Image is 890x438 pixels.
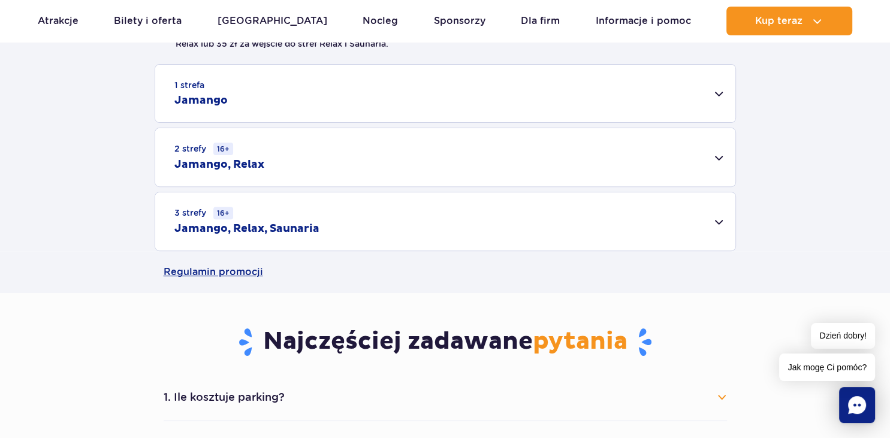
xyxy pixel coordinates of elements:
[164,384,727,410] button: 1. Ile kosztuje parking?
[779,354,875,381] span: Jak mogę Ci pomóc?
[218,7,327,35] a: [GEOGRAPHIC_DATA]
[596,7,691,35] a: Informacje i pomoc
[363,7,398,35] a: Nocleg
[213,143,233,155] small: 16+
[174,143,233,155] small: 2 strefy
[164,251,727,293] a: Regulamin promocji
[213,207,233,219] small: 16+
[521,7,560,35] a: Dla firm
[174,207,233,219] small: 3 strefy
[174,222,319,236] h2: Jamango, Relax, Saunaria
[174,79,204,91] small: 1 strefa
[434,7,485,35] a: Sponsorzy
[164,327,727,358] h3: Najczęściej zadawane
[811,323,875,349] span: Dzień dobry!
[533,327,627,357] span: pytania
[839,387,875,423] div: Chat
[174,93,228,108] h2: Jamango
[755,16,802,26] span: Kup teraz
[38,7,79,35] a: Atrakcje
[726,7,852,35] button: Kup teraz
[174,158,264,172] h2: Jamango, Relax
[114,7,182,35] a: Bilety i oferta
